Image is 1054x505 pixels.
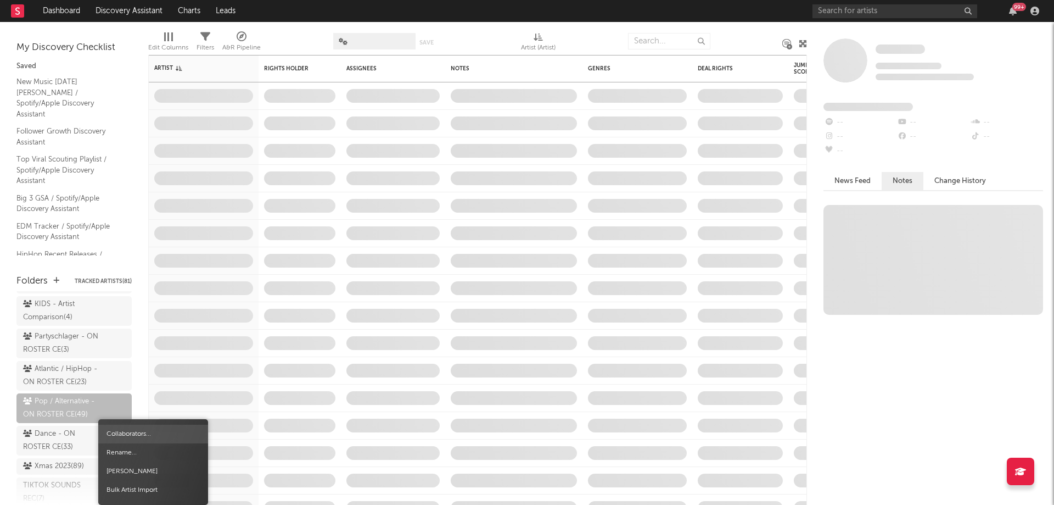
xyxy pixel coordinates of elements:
a: Xmas 2023(89) [16,458,132,475]
span: Collaborators... [98,425,208,443]
a: EDM Tracker / Spotify/Apple Discovery Assistant [16,220,121,243]
div: Genres [588,65,659,72]
button: Notes [882,172,923,190]
span: Fans Added by Platform [823,103,913,111]
a: Partyschlager - ON ROSTER CE(3) [16,329,132,358]
span: Bulk Artist Import [98,481,208,500]
div: Artist (Artist) [521,27,556,59]
div: Folders [16,275,48,288]
div: Artist [154,65,237,71]
div: Filters [197,27,214,59]
div: Filters [197,41,214,54]
div: My Discovery Checklist [16,41,132,54]
button: Tracked Artists(81) [75,279,132,284]
div: Deal Rights [698,65,755,72]
div: -- [970,115,1043,130]
div: -- [896,130,969,144]
input: Search for artists [812,4,977,18]
div: A&R Pipeline [222,41,261,54]
div: Assignees [346,65,423,72]
div: Atlantic / HipHop - ON ROSTER CE ( 23 ) [23,363,100,389]
a: Big 3 GSA / Spotify/Apple Discovery Assistant [16,192,121,215]
input: Search... [628,33,710,49]
a: Follower Growth Discovery Assistant [16,125,121,148]
div: Rights Holder [264,65,319,72]
div: -- [896,115,969,130]
a: Pop / Alternative - ON ROSTER CE(49) [16,393,132,423]
a: Dance - ON ROSTER CE(33) [16,426,132,456]
div: -- [823,144,896,158]
div: Pop / Alternative - ON ROSTER CE ( 49 ) [23,395,100,421]
div: Dance - ON ROSTER CE ( 33 ) [23,428,100,454]
div: A&R Pipeline [222,27,261,59]
div: Jump Score [794,62,821,75]
a: New Music [DATE] [PERSON_NAME] / Spotify/Apple Discovery Assistant [16,76,121,120]
button: Save [419,40,434,46]
div: Saved [16,60,132,73]
div: KIDS - Artist Comparison ( 4 ) [23,298,100,324]
div: -- [970,130,1043,144]
span: Rename... [98,443,208,462]
span: 0 fans last week [876,74,974,80]
a: Some Artist [876,44,925,55]
button: News Feed [823,172,882,190]
a: Top Viral Scouting Playlist / Spotify/Apple Discovery Assistant [16,153,121,187]
div: Edit Columns [148,41,188,54]
div: Partyschlager - ON ROSTER CE ( 3 ) [23,330,100,357]
span: [PERSON_NAME] [98,462,208,481]
a: Atlantic / HipHop - ON ROSTER CE(23) [16,361,132,391]
div: -- [823,115,896,130]
a: HipHop Recent Releases / Spotify/Apple Discovery Assistant [16,248,121,282]
button: 99+ [1009,7,1017,15]
div: Edit Columns [148,27,188,59]
div: 99 + [1012,3,1026,11]
div: Artist (Artist) [521,41,556,54]
div: -- [823,130,896,144]
span: Tracking Since: [DATE] [876,63,941,69]
div: Notes [451,65,560,72]
span: Some Artist [876,45,925,54]
div: Xmas 2023 ( 89 ) [23,460,84,473]
button: Change History [923,172,997,190]
a: KIDS - Artist Comparison(4) [16,296,132,326]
